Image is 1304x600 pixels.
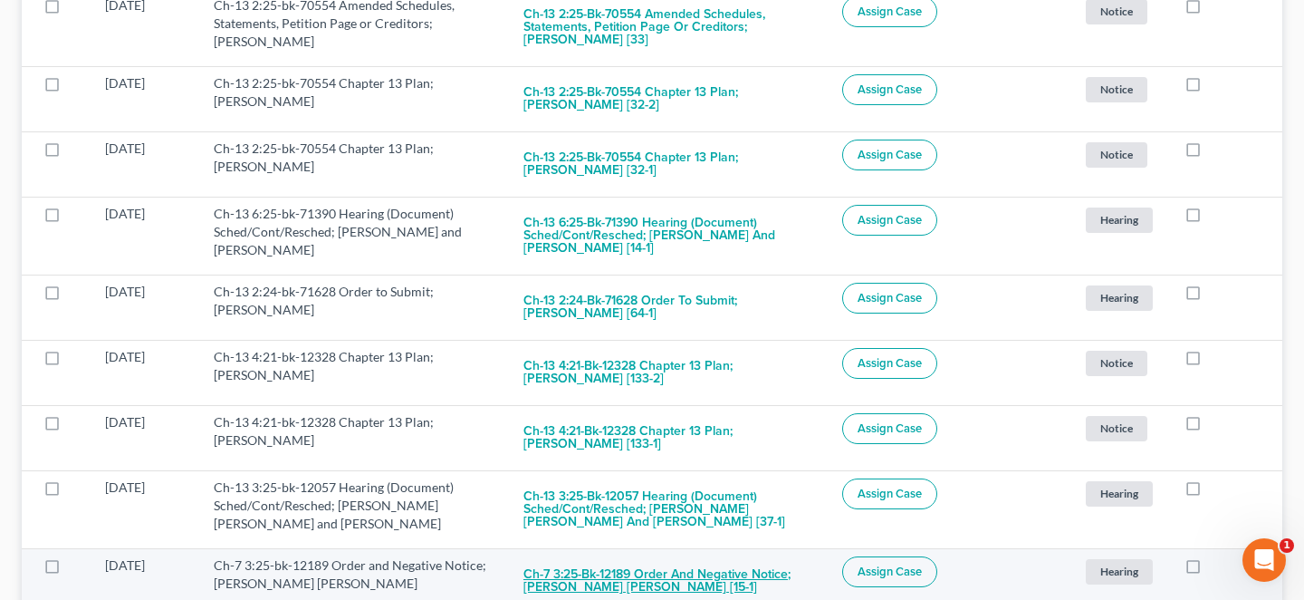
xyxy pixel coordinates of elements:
span: 1 [1280,538,1294,553]
span: Assign Case [858,421,922,436]
span: Hearing [1086,285,1153,310]
a: Hearing [1083,283,1155,313]
span: Assign Case [858,487,922,501]
a: Hearing [1083,479,1155,508]
button: Assign Case [842,348,937,379]
td: Ch-13 2:25-bk-70554 Chapter 13 Plan; [PERSON_NAME] [199,66,509,131]
td: [DATE] [91,131,199,197]
button: Assign Case [842,556,937,587]
button: Assign Case [842,413,937,444]
a: Notice [1083,413,1155,443]
td: [DATE] [91,66,199,131]
td: Ch-13 3:25-bk-12057 Hearing (Document) Sched/Cont/Resched; [PERSON_NAME] [PERSON_NAME] and [PERSO... [199,470,509,548]
td: Ch-13 2:25-bk-70554 Chapter 13 Plan; [PERSON_NAME] [199,131,509,197]
td: [DATE] [91,470,199,548]
span: Assign Case [858,356,922,371]
span: Hearing [1086,481,1153,506]
button: Ch-13 2:25-bk-70554 Chapter 13 Plan; [PERSON_NAME] [32-2] [523,74,813,123]
button: Assign Case [842,140,937,170]
button: Assign Case [842,205,937,236]
span: Hearing [1086,208,1153,232]
a: Hearing [1083,556,1155,586]
td: Ch-13 4:21-bk-12328 Chapter 13 Plan; [PERSON_NAME] [199,405,509,470]
iframe: Intercom live chat [1242,538,1286,582]
span: Hearing [1086,559,1153,584]
button: Ch-13 6:25-bk-71390 Hearing (Document) Sched/Cont/Resched; [PERSON_NAME] and [PERSON_NAME] [14-1] [523,205,813,266]
a: Notice [1083,140,1155,169]
td: Ch-13 2:24-bk-71628 Order to Submit; [PERSON_NAME] [199,275,509,340]
button: Ch-13 4:21-bk-12328 Chapter 13 Plan; [PERSON_NAME] [133-2] [523,348,813,397]
button: Ch-13 4:21-bk-12328 Chapter 13 Plan; [PERSON_NAME] [133-1] [523,413,813,462]
button: Assign Case [842,283,937,314]
a: Notice [1083,348,1155,378]
td: Ch-13 6:25-bk-71390 Hearing (Document) Sched/Cont/Resched; [PERSON_NAME] and [PERSON_NAME] [199,197,509,275]
button: Assign Case [842,479,937,509]
a: Notice [1083,74,1155,104]
span: Assign Case [858,291,922,305]
span: Assign Case [858,82,922,97]
span: Assign Case [858,213,922,227]
td: Ch-13 4:21-bk-12328 Chapter 13 Plan; [PERSON_NAME] [199,340,509,405]
span: Notice [1086,351,1147,375]
td: [DATE] [91,405,199,470]
button: Assign Case [842,74,937,105]
button: Ch-13 2:25-bk-70554 Chapter 13 Plan; [PERSON_NAME] [32-1] [523,140,813,189]
td: [DATE] [91,197,199,275]
button: Ch-13 2:24-bk-71628 Order to Submit; [PERSON_NAME] [64-1] [523,283,813,332]
span: Notice [1086,142,1147,167]
td: [DATE] [91,340,199,405]
span: Notice [1086,416,1147,440]
span: Assign Case [858,565,922,579]
span: Assign Case [858,5,922,19]
button: Ch-13 3:25-bk-12057 Hearing (Document) Sched/Cont/Resched; [PERSON_NAME] [PERSON_NAME] and [PERSO... [523,479,813,540]
a: Hearing [1083,205,1155,235]
span: Assign Case [858,148,922,162]
td: [DATE] [91,275,199,340]
span: Notice [1086,77,1147,102]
